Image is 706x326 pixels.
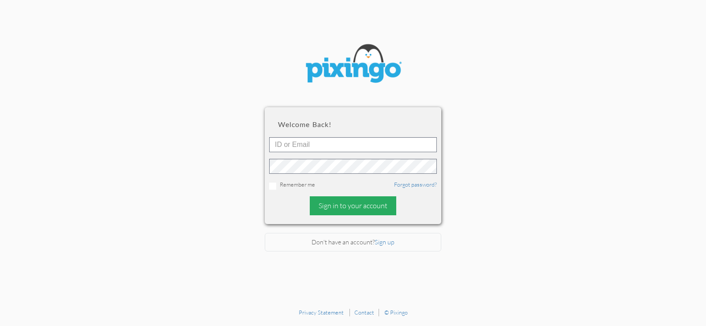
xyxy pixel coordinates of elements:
a: Forgot password? [394,181,437,188]
div: Don't have an account? [265,233,441,252]
input: ID or Email [269,137,437,152]
img: pixingo logo [300,40,406,90]
a: Contact [354,309,374,316]
a: © Pixingo [384,309,408,316]
h2: Welcome back! [278,120,428,128]
div: Remember me [269,180,437,190]
div: Sign in to your account [310,196,396,215]
a: Sign up [375,238,394,246]
a: Privacy Statement [299,309,344,316]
